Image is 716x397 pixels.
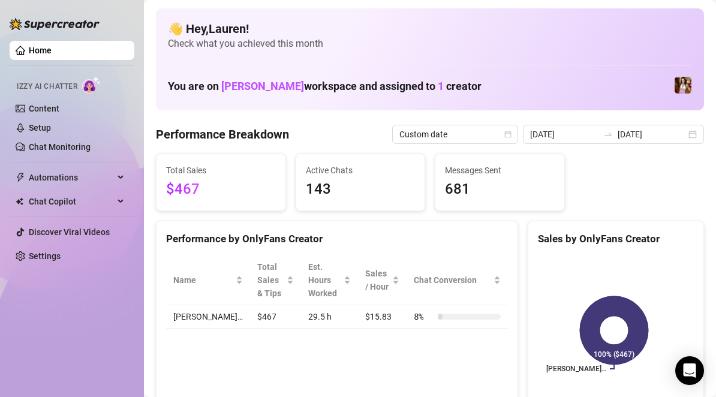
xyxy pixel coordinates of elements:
span: 681 [445,178,555,201]
div: Open Intercom Messenger [675,356,704,385]
span: [PERSON_NAME] [221,80,304,92]
div: Sales by OnlyFans Creator [538,231,694,247]
text: [PERSON_NAME]… [546,365,606,373]
span: Chat Conversion [414,273,491,287]
h4: Performance Breakdown [156,126,289,143]
div: Performance by OnlyFans Creator [166,231,508,247]
span: Custom date [399,125,511,143]
span: Active Chats [306,164,416,177]
span: Check what you achieved this month [168,37,692,50]
span: to [603,130,613,139]
img: Chat Copilot [16,197,23,206]
h1: You are on workspace and assigned to creator [168,80,482,93]
th: Chat Conversion [407,255,508,305]
td: [PERSON_NAME]… [166,305,250,329]
span: swap-right [603,130,613,139]
span: Total Sales & Tips [257,260,284,300]
a: Settings [29,251,61,261]
a: Chat Monitoring [29,142,91,152]
span: Chat Copilot [29,192,114,211]
span: thunderbolt [16,173,25,182]
input: Start date [530,128,598,141]
span: Sales / Hour [365,267,390,293]
a: Setup [29,123,51,133]
span: Messages Sent [445,164,555,177]
span: 143 [306,178,416,201]
a: Content [29,104,59,113]
span: calendar [504,131,512,138]
span: Automations [29,168,114,187]
span: Name [173,273,233,287]
span: $467 [166,178,276,201]
a: Discover Viral Videos [29,227,110,237]
img: AI Chatter [82,76,101,94]
span: Total Sales [166,164,276,177]
td: $15.83 [358,305,407,329]
span: 1 [438,80,444,92]
span: 8 % [414,310,433,323]
div: Est. Hours Worked [308,260,342,300]
th: Total Sales & Tips [250,255,301,305]
td: 29.5 h [301,305,359,329]
th: Sales / Hour [358,255,407,305]
td: $467 [250,305,301,329]
img: logo-BBDzfeDw.svg [10,18,100,30]
span: Izzy AI Chatter [17,81,77,92]
h4: 👋 Hey, Lauren ! [168,20,692,37]
th: Name [166,255,250,305]
img: Elena [675,77,691,94]
a: Home [29,46,52,55]
input: End date [618,128,686,141]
